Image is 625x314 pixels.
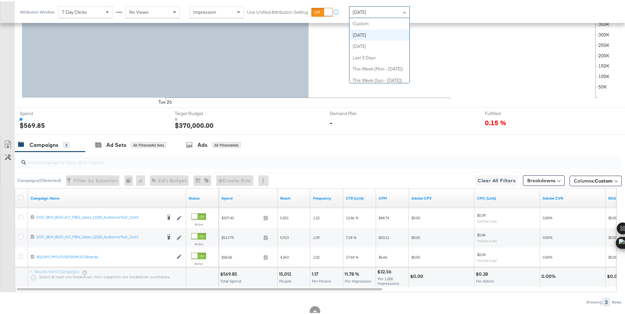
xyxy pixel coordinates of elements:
div: This Week (Sun - [DATE]) [349,73,409,85]
text: Tue 26 [158,98,172,104]
span: 0.15 % [485,117,506,126]
span: $0.00 [608,214,617,219]
div: SOC_BEH_BGO_KC_FBIG_Sales_Q325_AudienceTest_Cell1 [36,233,162,238]
span: Per Person [312,277,331,282]
span: 7 Day Clicks [62,8,87,14]
label: Active [191,221,206,225]
span: $48.74 [379,214,389,219]
div: Campaigns ( 0 Selected) [17,176,61,182]
span: 4,263 [280,253,289,258]
span: Per Action [476,277,494,282]
span: People [279,277,292,282]
span: 1.02 [313,253,320,258]
div: - [330,117,332,126]
span: Custom [595,177,613,183]
span: Impression [193,8,216,14]
a: The number of people your ad was served to. [280,194,308,200]
div: All Filtered Ad Sets [131,141,166,147]
a: Adobe CVR [543,194,603,200]
div: 0.00% [541,272,558,278]
div: Ad Sets [106,140,126,147]
span: 0.00% [543,234,552,239]
a: SOC_BEH_BGO_KC_FBIG_Sales_Q325_AudienceTest_Cell2 [36,213,162,220]
span: $0.04 [477,251,486,256]
span: $28.68 [221,253,261,258]
span: 1.09 [313,234,320,239]
span: Clear All Filters [478,175,515,184]
span: Per 1,000 Impressions [378,275,399,285]
a: The average cost for each link click you've received from your ad. [477,194,537,200]
a: Your campaign name. [31,194,183,200]
div: 15,012 [279,270,293,276]
span: $327.42 [221,214,261,219]
a: Shows the current state of your Ad Campaign. [189,194,216,200]
a: Adobe CPV [411,194,472,200]
sub: Per Click (Link) [477,218,497,222]
div: Custom [349,17,409,28]
span: $0.00 [411,234,420,239]
label: Use Unified Attribution Setting: [247,8,309,14]
button: Columns:Custom [570,174,622,185]
div: [DATE] [349,28,409,40]
div: $0.28 [476,270,490,276]
sub: Per Click (Link) [477,257,497,261]
span: Target Budget [175,109,224,115]
span: 12.46 % [346,214,359,219]
span: $0.46 [477,231,486,236]
div: Campaigns [30,140,58,147]
div: This Week (Mon - [DATE]) [349,62,409,73]
span: Per Impression [345,277,371,282]
span: 17.44 % [346,253,359,258]
div: 1.17 [312,270,320,276]
input: Search Campaigns by Name, ID or Objective [26,152,566,165]
span: $0.00 [411,214,420,219]
span: $0.39 [477,211,486,216]
a: The average number of times your ad was served to each person. [313,194,341,200]
span: 1.22 [313,214,320,219]
span: $213.75 [221,234,261,239]
span: Columns: [574,176,613,183]
span: 5,913 [280,234,289,239]
div: 0 [124,174,136,185]
div: 3 [63,141,69,147]
div: SOC_BEH_BGO_KC_FBIG_Sales_Q325_AudienceTest_Cell2 [36,213,162,219]
span: 5,501 [280,214,289,219]
span: Total Spend [220,277,241,282]
div: Showing: [586,299,603,303]
sub: Per Click (Link) [477,238,497,242]
span: $0.00 [608,253,617,258]
span: Spend [20,109,69,115]
a: The average cost you've paid to have 1,000 impressions of your ad. [379,194,406,200]
div: Ads [198,140,207,147]
a: The number of clicks received on a link in your ad divided by the number of impressions. [346,194,373,200]
span: 0.00% [543,214,552,219]
span: $0.00 [608,234,617,239]
span: No Views [129,8,149,14]
label: Active [191,260,206,265]
span: [DATE] [353,8,366,14]
div: $32.56 [377,267,393,274]
span: $33.21 [379,234,389,239]
button: Breakdowns [523,174,565,185]
a: SOC_BEH_BGO_KC_FBIG_Sales_Q325_AudienceTest_Cell1 [36,233,162,240]
span: 7.24 % [346,234,357,239]
a: The total amount spent to date. [221,194,275,200]
span: $0.00 [411,253,420,258]
div: All Filtered Ads [212,141,241,147]
span: Demand Plan [330,109,379,115]
span: Fulfilled [485,109,534,115]
div: [DATE] [349,39,409,51]
label: Active [191,241,206,245]
a: BGO|KC|MT|LPV|SP25|MULTI|Brands [36,253,173,259]
div: $0.00 [410,272,425,278]
span: 0.00% [543,253,552,258]
div: $0.00 [607,272,622,278]
button: Clear All Filters [475,174,518,185]
div: Rows [612,299,622,303]
div: Attribution Window: [20,9,55,13]
div: 11.78 % [344,270,361,276]
div: $569.85 [20,119,45,129]
div: Last 3 Days [349,51,409,62]
div: $569.85 [220,270,239,276]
